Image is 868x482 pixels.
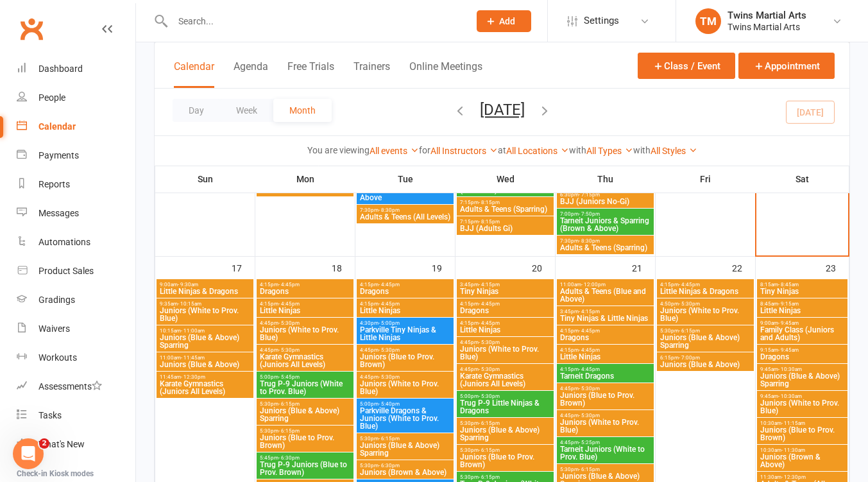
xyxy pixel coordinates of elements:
[159,328,251,334] span: 10:15am
[278,347,300,353] span: - 5:30pm
[259,288,351,295] span: Dragons
[38,439,85,449] div: What's New
[781,474,806,480] span: - 12:30pm
[760,447,845,453] span: 10:30am
[15,13,47,45] a: Clubworx
[459,301,551,307] span: 4:15pm
[220,99,273,122] button: Week
[459,426,551,442] span: Juniors (Blue & Above) Sparring
[359,353,451,368] span: Juniors (Blue to Prov. Brown)
[579,328,600,334] span: - 4:45pm
[178,282,198,288] span: - 9:30am
[178,301,201,307] span: - 10:15am
[359,186,451,202] span: Parkville Juniors Brown & Above
[506,146,569,156] a: All Locations
[38,352,77,363] div: Workouts
[359,320,451,326] span: 4:30pm
[559,467,651,472] span: 5:30pm
[479,340,500,345] span: - 5:30pm
[498,145,506,155] strong: at
[459,307,551,314] span: Dragons
[17,372,135,401] a: Assessments
[379,320,400,326] span: - 5:00pm
[17,401,135,430] a: Tasks
[660,288,751,295] span: Little Ninjas & Dragons
[559,353,651,361] span: Little Ninjas
[559,366,651,372] span: 4:15pm
[760,372,845,388] span: Juniors (Blue & Above) Sparring
[353,60,390,88] button: Trainers
[760,453,845,469] span: Juniors (Brown & Above)
[13,438,44,469] iframe: Intercom live chat
[159,288,251,295] span: Little Ninjas & Dragons
[679,282,700,288] span: - 4:45pm
[760,353,845,361] span: Dragons
[559,347,651,353] span: 4:15pm
[459,372,551,388] span: Karate Gymnastics (Juniors All Levels)
[17,314,135,343] a: Waivers
[532,257,555,278] div: 20
[259,301,351,307] span: 4:15pm
[559,413,651,418] span: 4:45pm
[17,141,135,170] a: Payments
[38,64,83,74] div: Dashboard
[459,399,551,415] span: Trug P-9 Little Ninjas & Dragons
[579,238,600,244] span: - 8:30pm
[17,430,135,459] a: What's New
[430,146,498,156] a: All Instructors
[579,440,600,445] span: - 5:25pm
[679,301,700,307] span: - 5:30pm
[728,10,806,21] div: Twins Martial Arts
[778,366,802,372] span: - 10:30am
[359,282,451,288] span: 4:15pm
[479,420,500,426] span: - 6:15pm
[760,288,845,295] span: Tiny Ninjas
[38,208,79,218] div: Messages
[479,219,500,225] span: - 8:15pm
[38,323,70,334] div: Waivers
[778,301,799,307] span: - 9:15am
[479,447,500,453] span: - 6:15pm
[559,192,651,198] span: 6:30pm
[760,347,845,353] span: 9:15am
[359,288,451,295] span: Dragons
[359,347,451,353] span: 4:45pm
[278,374,300,380] span: - 5:45pm
[760,399,845,415] span: Juniors (White to Prov. Blue)
[778,347,799,353] span: - 9:45am
[459,453,551,469] span: Juniors (Blue to Prov. Brown)
[379,374,400,380] span: - 5:30pm
[159,380,251,395] span: Karate Gymnastics (Juniors All Levels)
[459,420,551,426] span: 5:30pm
[459,366,551,372] span: 4:45pm
[760,393,845,399] span: 9:45am
[579,413,600,418] span: - 5:30pm
[778,320,799,326] span: - 9:45am
[17,228,135,257] a: Automations
[559,372,651,380] span: Tarneit Dragons
[778,282,799,288] span: - 8:45am
[359,380,451,395] span: Juniors (White to Prov. Blue)
[559,445,651,461] span: Tarneit Juniors (White to Prov. Blue)
[559,418,651,434] span: Juniors (White to Prov. Blue)
[479,393,500,399] span: - 5:30pm
[459,225,551,232] span: BJJ (Adults Gi)
[559,392,651,407] span: Juniors (Blue to Prov. Brown)
[359,213,451,221] span: Adults & Teens (All Levels)
[173,99,220,122] button: Day
[278,301,300,307] span: - 4:45pm
[159,282,251,288] span: 9:00am
[459,219,551,225] span: 7:15pm
[760,320,845,326] span: 9:00am
[39,438,49,449] span: 2
[760,420,845,426] span: 10:30am
[359,301,451,307] span: 4:15pm
[479,282,500,288] span: - 4:15pm
[826,257,849,278] div: 23
[559,386,651,392] span: 4:45pm
[728,21,806,33] div: Twins Martial Arts
[633,145,651,155] strong: with
[760,366,845,372] span: 9:45am
[559,334,651,341] span: Dragons
[569,145,586,155] strong: with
